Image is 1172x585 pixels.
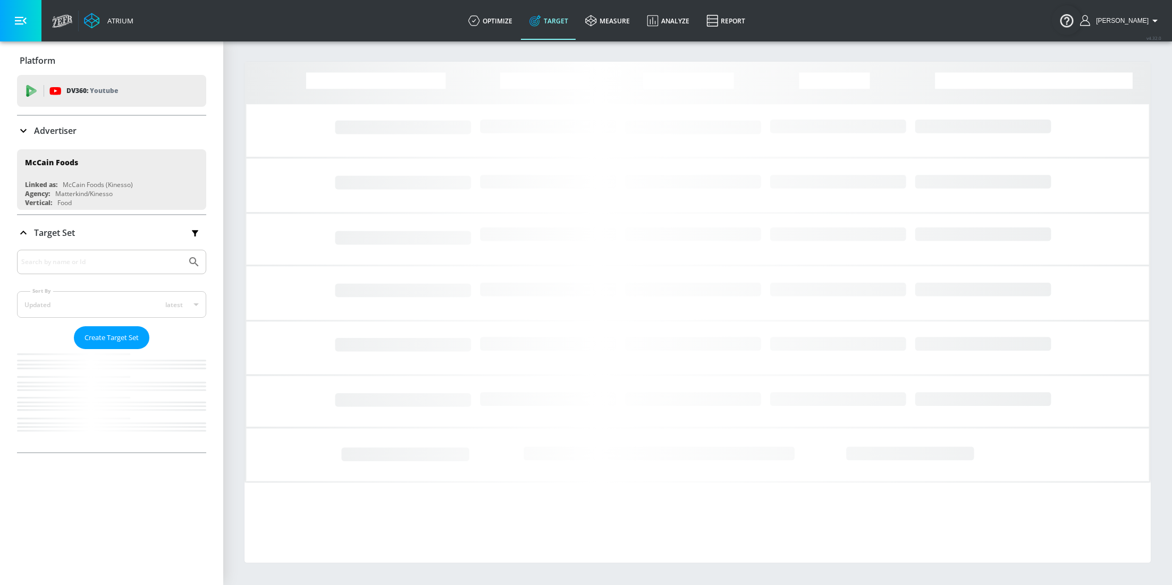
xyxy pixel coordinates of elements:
[21,255,182,269] input: Search by name or Id
[1080,14,1161,27] button: [PERSON_NAME]
[25,198,52,207] div: Vertical:
[74,326,149,349] button: Create Target Set
[85,332,139,344] span: Create Target Set
[17,149,206,210] div: McCain FoodsLinked as:McCain Foods (Kinesso)Agency:Matterkind/KinessoVertical:Food
[1146,35,1161,41] span: v 4.32.0
[17,250,206,452] div: Target Set
[84,13,133,29] a: Atrium
[1092,17,1149,24] span: login as: stephanie.wolklin@zefr.com
[17,349,206,452] nav: list of Target Set
[17,75,206,107] div: DV360: Youtube
[30,287,53,294] label: Sort By
[460,2,521,40] a: optimize
[25,157,78,167] div: McCain Foods
[17,46,206,75] div: Platform
[63,180,133,189] div: McCain Foods (Kinesso)
[24,300,50,309] div: Updated
[55,189,113,198] div: Matterkind/Kinesso
[165,300,183,309] span: latest
[90,85,118,96] p: Youtube
[66,85,118,97] p: DV360:
[698,2,754,40] a: Report
[57,198,72,207] div: Food
[17,116,206,146] div: Advertiser
[521,2,577,40] a: Target
[25,189,50,198] div: Agency:
[103,16,133,26] div: Atrium
[34,227,75,239] p: Target Set
[25,180,57,189] div: Linked as:
[20,55,55,66] p: Platform
[577,2,638,40] a: measure
[1052,5,1082,35] button: Open Resource Center
[638,2,698,40] a: Analyze
[34,125,77,137] p: Advertiser
[17,215,206,250] div: Target Set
